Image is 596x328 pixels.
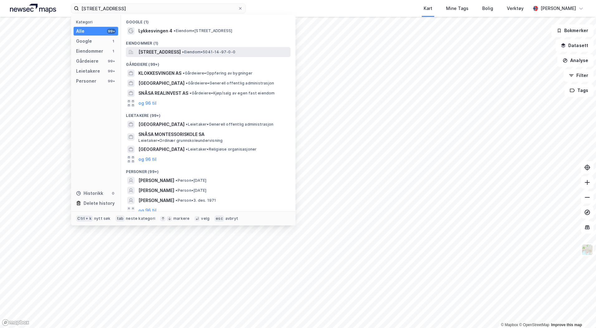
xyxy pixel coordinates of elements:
[107,29,116,34] div: 99+
[186,81,274,86] span: Gårdeiere • Generell offentlig administrasjon
[107,59,116,64] div: 99+
[79,4,238,13] input: Søk på adresse, matrikkel, gårdeiere, leietakere eller personer
[107,79,116,84] div: 99+
[111,49,116,54] div: 1
[174,28,175,33] span: •
[76,190,103,197] div: Historikk
[551,323,582,327] a: Improve this map
[76,215,93,222] div: Ctrl + k
[138,207,156,214] button: og 96 til
[116,215,125,222] div: tab
[424,5,432,12] div: Kart
[190,91,275,96] span: Gårdeiere • Kjøp/salg av egen fast eiendom
[138,156,156,163] button: og 96 til
[174,28,232,33] span: Eiendom • [STREET_ADDRESS]
[76,27,84,35] div: Alle
[138,70,181,77] span: KLOKKESVINGEN AS
[138,99,156,107] button: og 96 til
[76,77,96,85] div: Personer
[565,298,596,328] iframe: Chat Widget
[225,216,238,221] div: avbryt
[94,216,111,221] div: nytt søk
[186,122,273,127] span: Leietaker • Generell offentlig administrasjon
[138,138,223,143] span: Leietaker • Ordinær grunnskoleundervisning
[76,37,92,45] div: Google
[175,198,216,203] span: Person • 3. des. 1971
[555,39,594,52] button: Datasett
[138,27,172,35] span: Lykkesvingen 4
[138,80,185,87] span: [GEOGRAPHIC_DATA]
[201,216,209,221] div: velg
[186,122,188,127] span: •
[138,48,181,56] span: [STREET_ADDRESS]
[84,200,115,207] div: Delete history
[565,298,596,328] div: Kontrollprogram for chat
[138,121,185,128] span: [GEOGRAPHIC_DATA]
[111,191,116,196] div: 0
[138,89,188,97] span: SNÅSA REALINVEST AS
[121,164,296,176] div: Personer (99+)
[76,67,100,75] div: Leietakere
[190,91,191,95] span: •
[173,216,190,221] div: markere
[121,36,296,47] div: Eiendommer (1)
[138,187,174,194] span: [PERSON_NAME]
[551,24,594,37] button: Bokmerker
[446,5,469,12] div: Mine Tags
[111,39,116,44] div: 1
[175,178,206,183] span: Person • [DATE]
[2,319,29,326] a: Mapbox homepage
[519,323,549,327] a: OpenStreetMap
[482,5,493,12] div: Bolig
[182,50,184,54] span: •
[564,69,594,82] button: Filter
[565,84,594,97] button: Tags
[501,323,518,327] a: Mapbox
[186,81,188,85] span: •
[175,188,206,193] span: Person • [DATE]
[138,146,185,153] span: [GEOGRAPHIC_DATA]
[121,15,296,26] div: Google (1)
[186,147,188,152] span: •
[10,4,56,13] img: logo.a4113a55bc3d86da70a041830d287a7e.svg
[557,54,594,67] button: Analyse
[138,131,288,138] span: SNÅSA MONTESSORISKOLE SA
[507,5,524,12] div: Verktøy
[186,147,257,152] span: Leietaker • Religiøse organisasjoner
[121,108,296,119] div: Leietakere (99+)
[175,188,177,193] span: •
[76,20,118,24] div: Kategori
[183,71,185,75] span: •
[214,215,224,222] div: esc
[126,216,155,221] div: neste kategori
[581,244,593,256] img: Z
[175,198,177,203] span: •
[183,71,252,76] span: Gårdeiere • Oppføring av bygninger
[175,178,177,183] span: •
[76,47,103,55] div: Eiendommer
[121,57,296,68] div: Gårdeiere (99+)
[541,5,576,12] div: [PERSON_NAME]
[138,177,174,184] span: [PERSON_NAME]
[138,197,174,204] span: [PERSON_NAME]
[182,50,235,55] span: Eiendom • 5041-14-97-0-0
[76,57,99,65] div: Gårdeiere
[107,69,116,74] div: 99+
